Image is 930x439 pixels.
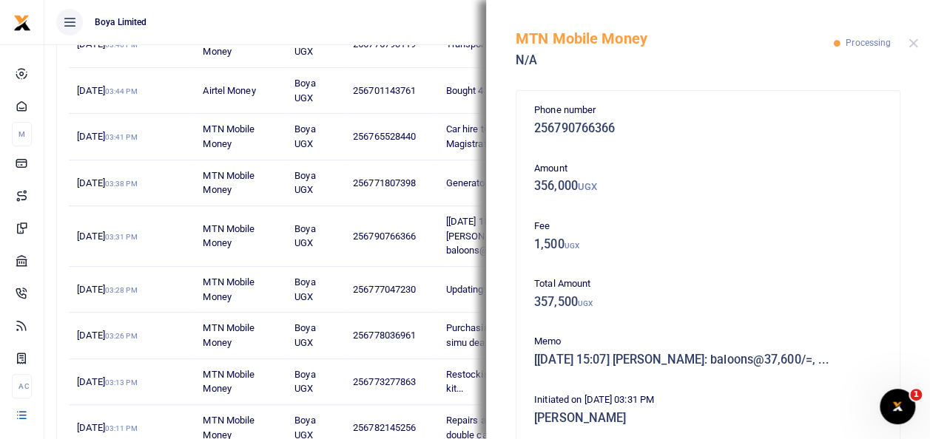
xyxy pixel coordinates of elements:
span: Generator fuel... [446,177,514,188]
p: Amount [534,161,882,177]
h5: 1,500 [534,237,882,252]
p: Fee [534,219,882,234]
small: UGX [578,299,593,307]
h5: [PERSON_NAME] [534,411,882,426]
span: MTN Mobile Money [203,322,255,348]
li: Ac [12,374,32,398]
small: 03:38 PM [105,180,138,188]
span: MTN Mobile Money [203,123,255,149]
span: Boya UGX [294,170,315,196]
span: [DATE] [77,376,137,387]
span: Purchasing packing bags for simu dealers... [446,322,568,348]
h5: 356,000 [534,179,882,194]
small: 03:26 PM [105,332,138,340]
h5: [[DATE] 15:07] [PERSON_NAME]: baloons@37,600/=, ... [534,353,882,367]
span: Boya UGX [294,123,315,149]
span: 256773277863 [353,376,416,387]
span: Updating the EV jingle... [446,284,545,295]
span: 256771807398 [353,177,416,188]
span: MTN Mobile Money [203,369,255,395]
span: Boya UGX [294,223,315,249]
p: Phone number [534,103,882,118]
button: Close [909,38,918,48]
span: [DATE] [77,231,137,242]
span: Boya UGX [294,276,315,302]
span: Car hire to Ntungamo Chief Magistrate's Court t... [446,123,561,149]
small: 03:31 PM [105,233,138,241]
span: MTN Mobile Money [203,223,255,249]
small: 03:44 PM [105,87,138,95]
span: Bought 4 pcs of tape... [446,85,541,96]
img: logo-small [13,14,31,32]
span: Processing [846,38,891,48]
h5: MTN Mobile Money [516,30,834,47]
span: 256790766366 [353,231,416,242]
span: Boya UGX [294,322,315,348]
p: Total Amount [534,276,882,292]
span: 256701143761 [353,85,416,96]
span: [DATE] [77,284,137,295]
span: MTN Mobile Money [203,276,255,302]
span: [DATE] [77,131,137,142]
iframe: Intercom live chat [880,389,915,424]
span: Boya UGX [294,78,315,103]
p: Memo [534,334,882,350]
span: [DATE] [77,330,137,341]
span: [DATE] [77,177,137,188]
span: [DATE] [77,85,137,96]
small: UGX [578,181,597,192]
span: Restocking the GPS first aid kit... [446,369,566,395]
span: Airtel Money [203,85,255,96]
h5: 357,500 [534,295,882,310]
li: M [12,122,32,146]
span: Boya Limited [89,16,152,29]
span: Boya UGX [294,369,315,395]
span: 256777047230 [353,284,416,295]
p: Initiated on [DATE] 03:31 PM [534,392,882,408]
span: 256765528440 [353,131,416,142]
span: 1 [910,389,922,401]
small: 03:11 PM [105,424,138,432]
h5: N/A [516,53,834,68]
small: 03:41 PM [105,133,138,141]
span: 256778036961 [353,330,416,341]
a: logo-small logo-large logo-large [13,16,31,27]
span: [[DATE] 15:07] [PERSON_NAME]: baloons@37,600/=, ... [446,216,538,256]
small: 03:28 PM [105,286,138,294]
small: UGX [565,242,579,250]
span: [DATE] [77,422,137,433]
span: MTN Mobile Money [203,170,255,196]
h5: 256790766366 [534,121,882,136]
small: 03:13 PM [105,378,138,387]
